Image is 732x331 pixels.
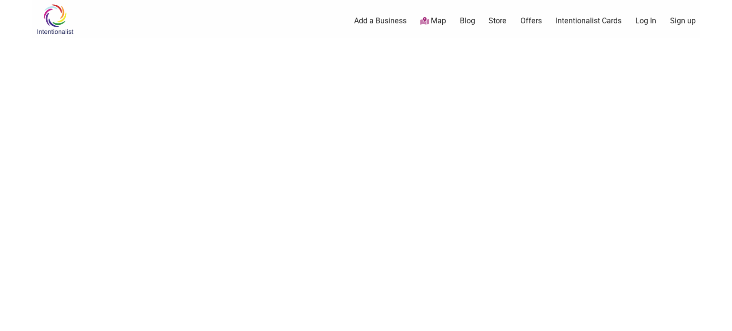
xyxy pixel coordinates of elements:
[488,16,507,26] a: Store
[32,4,78,35] img: Intentionalist
[460,16,475,26] a: Blog
[635,16,656,26] a: Log In
[420,16,446,27] a: Map
[520,16,542,26] a: Offers
[670,16,696,26] a: Sign up
[556,16,621,26] a: Intentionalist Cards
[354,16,407,26] a: Add a Business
